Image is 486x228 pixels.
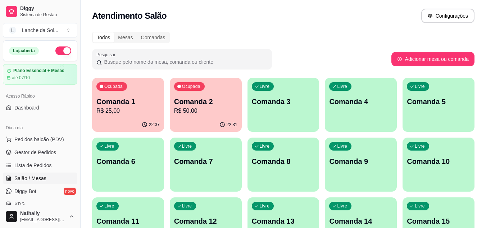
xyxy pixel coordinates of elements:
div: Comandas [137,32,169,43]
p: 22:37 [149,122,160,128]
button: OcupadaComanda 2R$ 50,0022:31 [170,78,242,132]
button: Alterar Status [55,46,71,55]
button: LivreComanda 4 [325,78,397,132]
span: L [9,27,16,34]
input: Pesquisar [102,58,268,66]
a: Plano Essencial + Mesasaté 07/10 [3,64,77,85]
p: Livre [104,143,114,149]
button: Select a team [3,23,77,37]
span: KDS [14,201,25,208]
button: LivreComanda 6 [92,138,164,192]
p: Comanda 13 [252,216,315,226]
p: Livre [182,143,192,149]
p: R$ 50,00 [174,107,237,115]
label: Pesquisar [96,52,118,58]
button: OcupadaComanda 1R$ 25,0022:37 [92,78,164,132]
button: Pedidos balcão (PDV) [3,134,77,145]
article: Plano Essencial + Mesas [13,68,64,73]
div: Lanche da Sol ... [22,27,58,34]
p: Livre [415,84,425,89]
h2: Atendimento Salão [92,10,167,22]
p: Comanda 11 [96,216,160,226]
span: Lista de Pedidos [14,162,52,169]
p: Livre [260,143,270,149]
button: Configurações [421,9,474,23]
span: Dashboard [14,104,39,111]
p: Livre [337,84,347,89]
span: Sistema de Gestão [20,12,74,18]
span: [EMAIL_ADDRESS][DOMAIN_NAME] [20,217,66,223]
button: LivreComanda 7 [170,138,242,192]
button: LivreComanda 9 [325,138,397,192]
p: Comanda 10 [407,156,470,166]
p: Ocupada [104,84,123,89]
a: Salão / Mesas [3,173,77,184]
p: Livre [415,203,425,209]
p: Livre [337,203,347,209]
div: Acesso Rápido [3,90,77,102]
p: 22:31 [227,122,237,128]
p: R$ 25,00 [96,107,160,115]
p: Comanda 7 [174,156,237,166]
span: Diggy [20,5,74,12]
p: Comanda 14 [329,216,392,226]
span: Nathally [20,210,66,217]
div: Dia a dia [3,122,77,134]
p: Comanda 8 [252,156,315,166]
span: Pedidos balcão (PDV) [14,136,64,143]
button: LivreComanda 8 [247,138,319,192]
article: até 07/10 [12,75,30,81]
div: Todos [93,32,114,43]
a: Dashboard [3,102,77,113]
p: Comanda 15 [407,216,470,226]
p: Livre [104,203,114,209]
p: Livre [260,203,270,209]
p: Livre [415,143,425,149]
p: Comanda 3 [252,97,315,107]
button: LivreComanda 5 [403,78,474,132]
p: Comanda 4 [329,97,392,107]
span: Gestor de Pedidos [14,149,56,156]
p: Ocupada [182,84,200,89]
p: Comanda 6 [96,156,160,166]
a: Diggy Botnovo [3,185,77,197]
p: Comanda 1 [96,97,160,107]
a: Gestor de Pedidos [3,147,77,158]
p: Comanda 5 [407,97,470,107]
button: LivreComanda 3 [247,78,319,132]
p: Livre [182,203,192,209]
span: Diggy Bot [14,188,36,195]
div: Loja aberta [9,47,39,55]
div: Mesas [114,32,137,43]
a: KDS [3,198,77,210]
p: Comanda 12 [174,216,237,226]
button: Nathally[EMAIL_ADDRESS][DOMAIN_NAME] [3,208,77,225]
span: Salão / Mesas [14,175,46,182]
button: LivreComanda 10 [403,138,474,192]
p: Livre [260,84,270,89]
button: Adicionar mesa ou comanda [391,52,474,66]
p: Comanda 9 [329,156,392,166]
p: Livre [337,143,347,149]
a: Lista de Pedidos [3,160,77,171]
p: Comanda 2 [174,97,237,107]
a: DiggySistema de Gestão [3,3,77,20]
